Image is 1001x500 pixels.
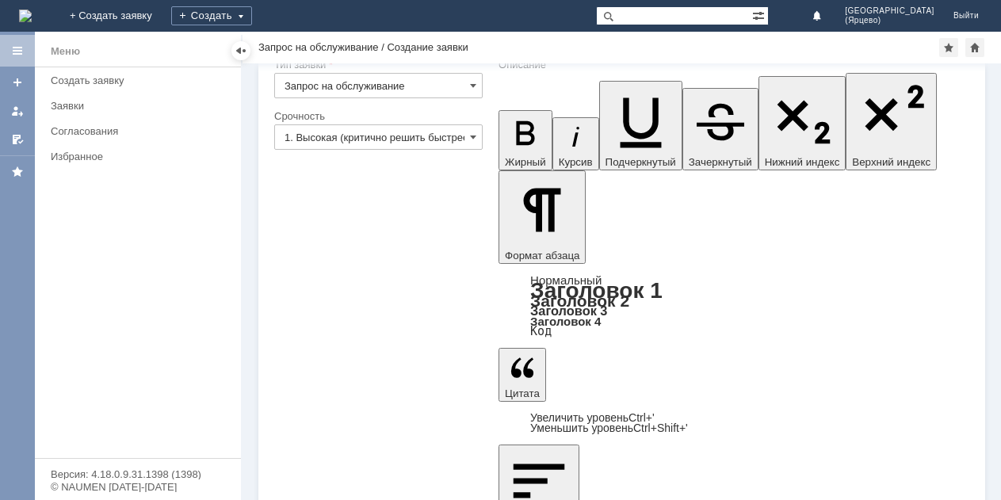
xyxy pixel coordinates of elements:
[499,59,966,70] div: Описание
[846,73,937,170] button: Верхний индекс
[274,111,479,121] div: Срочность
[51,469,225,479] div: Версия: 4.18.0.9.31.1398 (1398)
[559,156,593,168] span: Курсив
[530,278,663,303] a: Заголовок 1
[530,315,601,328] a: Заголовок 4
[51,74,231,86] div: Создать заявку
[752,7,768,22] span: Расширенный поиск
[51,100,231,112] div: Заявки
[530,273,602,287] a: Нормальный
[19,10,32,22] img: logo
[258,41,468,53] div: Запрос на обслуживание / Создание заявки
[5,70,30,95] a: Создать заявку
[44,119,238,143] a: Согласования
[599,81,682,170] button: Подчеркнутый
[231,41,250,60] div: Скрыть меню
[852,156,930,168] span: Верхний индекс
[530,422,688,434] a: Decrease
[845,6,934,16] span: [GEOGRAPHIC_DATA]
[44,68,238,93] a: Создать заявку
[505,156,546,168] span: Жирный
[530,411,655,424] a: Increase
[845,16,934,25] span: (Ярцево)
[765,156,840,168] span: Нижний индекс
[499,413,969,433] div: Цитата
[274,59,479,70] div: Тип заявки
[628,411,655,424] span: Ctrl+'
[499,275,969,337] div: Формат абзаца
[51,125,231,137] div: Согласования
[965,38,984,57] div: Сделать домашней страницей
[689,156,752,168] span: Зачеркнутый
[499,348,546,402] button: Цитата
[552,117,599,170] button: Курсив
[5,127,30,152] a: Мои согласования
[171,6,252,25] div: Создать
[505,250,579,261] span: Формат абзаца
[606,156,676,168] span: Подчеркнутый
[51,482,225,492] div: © NAUMEN [DATE]-[DATE]
[530,324,552,338] a: Код
[530,303,607,318] a: Заголовок 3
[5,98,30,124] a: Мои заявки
[758,76,846,170] button: Нижний индекс
[682,88,758,170] button: Зачеркнутый
[19,10,32,22] a: Перейти на домашнюю страницу
[51,42,80,61] div: Меню
[505,387,540,399] span: Цитата
[51,151,214,162] div: Избранное
[44,94,238,118] a: Заявки
[499,110,552,170] button: Жирный
[530,292,629,310] a: Заголовок 2
[499,170,586,264] button: Формат абзаца
[939,38,958,57] div: Добавить в избранное
[633,422,688,434] span: Ctrl+Shift+'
